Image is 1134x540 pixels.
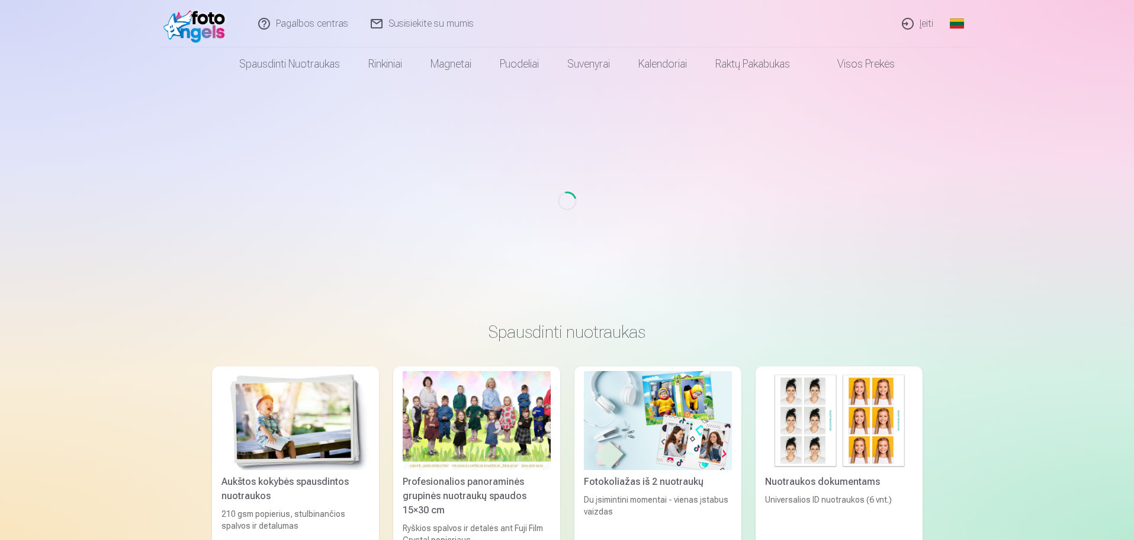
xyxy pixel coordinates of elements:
img: Fotokoliažas iš 2 nuotraukų [584,371,732,470]
div: Profesionalios panoraminės grupinės nuotraukų spaudos 15×30 cm [398,475,555,517]
div: Fotokoliažas iš 2 nuotraukų [579,475,737,489]
a: Suvenyrai [553,47,624,81]
a: Magnetai [416,47,486,81]
a: Spausdinti nuotraukas [225,47,354,81]
a: Visos prekės [804,47,909,81]
a: Puodeliai [486,47,553,81]
a: Raktų pakabukas [701,47,804,81]
a: Kalendoriai [624,47,701,81]
img: Aukštos kokybės spausdintos nuotraukos [221,371,370,470]
div: Nuotraukos dokumentams [760,475,918,489]
div: Aukštos kokybės spausdintos nuotraukos [217,475,374,503]
img: Nuotraukos dokumentams [765,371,913,470]
img: /fa5 [163,5,232,43]
a: Rinkiniai [354,47,416,81]
h3: Spausdinti nuotraukas [221,321,913,343]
